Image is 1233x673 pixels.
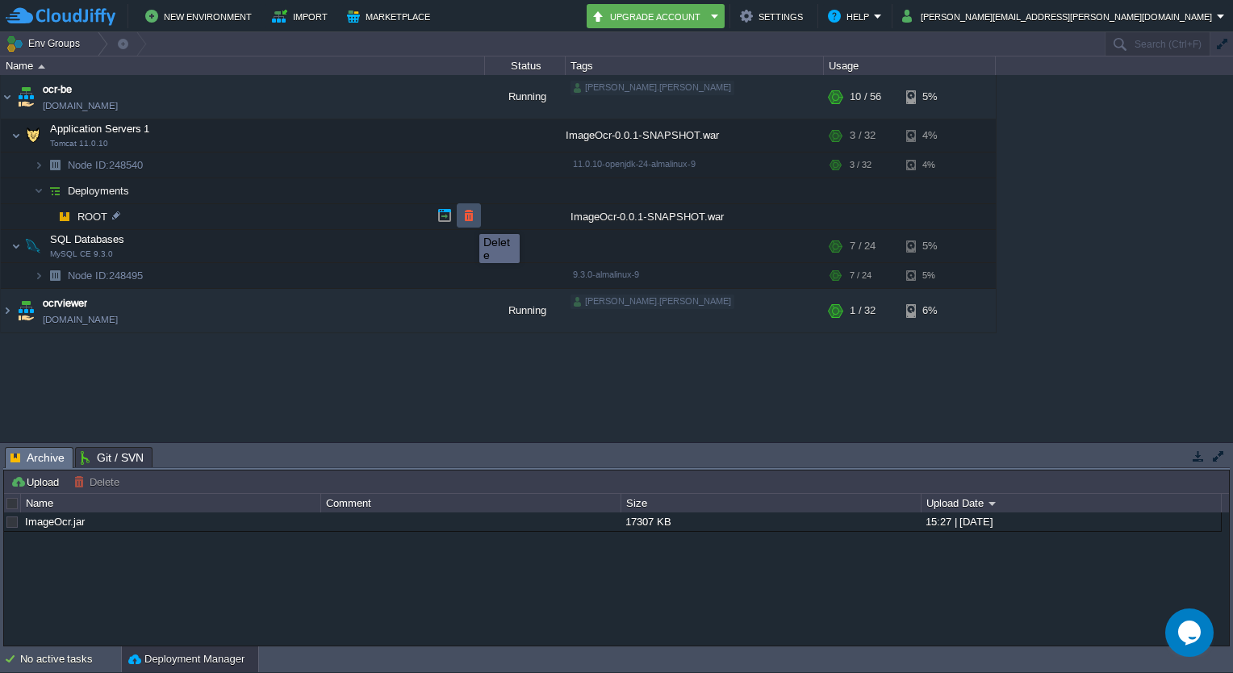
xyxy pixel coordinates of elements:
a: Application Servers 1Tomcat 11.0.10 [48,123,152,135]
span: Git / SVN [81,448,144,467]
div: 10 / 56 [850,75,881,119]
div: Delete [483,236,516,261]
div: 15:27 | [DATE] [922,512,1220,531]
span: Archive [10,448,65,468]
span: 9.3.0-almalinux-9 [573,270,639,279]
button: Env Groups [6,32,86,55]
button: Marketplace [347,6,435,26]
button: Upgrade Account [591,6,706,26]
div: 4% [906,153,959,178]
div: 5% [906,75,959,119]
div: ImageOcr-0.0.1-SNAPSHOT.war [566,119,824,152]
button: Settings [740,6,808,26]
div: 7 / 24 [850,230,876,262]
img: AMDAwAAAACH5BAEAAAAALAAAAAABAAEAAAICRAEAOw== [34,263,44,288]
div: 5% [906,230,959,262]
a: Deployments [66,184,132,198]
img: AMDAwAAAACH5BAEAAAAALAAAAAABAAEAAAICRAEAOw== [44,204,53,229]
img: AMDAwAAAACH5BAEAAAAALAAAAAABAAEAAAICRAEAOw== [1,289,14,332]
div: No active tasks [20,646,121,672]
span: 248495 [66,269,145,282]
div: Running [485,289,566,332]
img: AMDAwAAAACH5BAEAAAAALAAAAAABAAEAAAICRAEAOw== [38,65,45,69]
a: ROOT [76,210,110,224]
button: New Environment [145,6,257,26]
span: 11.0.10-openjdk-24-almalinux-9 [573,159,696,169]
button: Import [272,6,332,26]
a: Node ID:248495 [66,269,145,282]
img: AMDAwAAAACH5BAEAAAAALAAAAAABAAEAAAICRAEAOw== [34,178,44,203]
a: SQL DatabasesMySQL CE 9.3.0 [48,233,127,245]
img: AMDAwAAAACH5BAEAAAAALAAAAAABAAEAAAICRAEAOw== [44,153,66,178]
div: 5% [906,263,959,288]
iframe: chat widget [1165,608,1217,657]
span: Tomcat 11.0.10 [50,139,108,148]
img: AMDAwAAAACH5BAEAAAAALAAAAAABAAEAAAICRAEAOw== [1,75,14,119]
div: Running [485,75,566,119]
div: Tags [566,56,823,75]
div: 3 / 32 [850,119,876,152]
div: Name [2,56,484,75]
div: 17307 KB [621,512,920,531]
span: SQL Databases [48,232,127,246]
div: [PERSON_NAME].[PERSON_NAME] [571,295,734,309]
div: Name [22,494,320,512]
span: [DOMAIN_NAME] [43,98,118,114]
div: 4% [906,119,959,152]
div: 1 / 32 [850,289,876,332]
a: [DOMAIN_NAME] [43,311,118,328]
img: AMDAwAAAACH5BAEAAAAALAAAAAABAAEAAAICRAEAOw== [22,230,44,262]
img: AMDAwAAAACH5BAEAAAAALAAAAAABAAEAAAICRAEAOw== [11,230,21,262]
a: Node ID:248540 [66,158,145,172]
span: Node ID: [68,270,109,282]
div: ImageOcr-0.0.1-SNAPSHOT.war [566,204,824,229]
img: CloudJiffy [6,6,115,27]
a: ocrviewer [43,295,87,311]
div: 7 / 24 [850,263,871,288]
span: Node ID: [68,159,109,171]
img: AMDAwAAAACH5BAEAAAAALAAAAAABAAEAAAICRAEAOw== [22,119,44,152]
div: [PERSON_NAME].[PERSON_NAME] [571,81,734,95]
img: AMDAwAAAACH5BAEAAAAALAAAAAABAAEAAAICRAEAOw== [34,153,44,178]
img: AMDAwAAAACH5BAEAAAAALAAAAAABAAEAAAICRAEAOw== [15,75,37,119]
div: Comment [322,494,621,512]
img: AMDAwAAAACH5BAEAAAAALAAAAAABAAEAAAICRAEAOw== [44,263,66,288]
span: MySQL CE 9.3.0 [50,249,113,259]
div: Status [486,56,565,75]
div: Usage [825,56,995,75]
span: Application Servers 1 [48,122,152,136]
button: Upload [10,474,64,489]
div: Upload Date [922,494,1221,512]
button: [PERSON_NAME][EMAIL_ADDRESS][PERSON_NAME][DOMAIN_NAME] [902,6,1217,26]
img: AMDAwAAAACH5BAEAAAAALAAAAAABAAEAAAICRAEAOw== [53,204,76,229]
button: Help [828,6,874,26]
div: Size [622,494,921,512]
a: ocr-be [43,82,72,98]
span: 248540 [66,158,145,172]
img: AMDAwAAAACH5BAEAAAAALAAAAAABAAEAAAICRAEAOw== [15,289,37,332]
img: AMDAwAAAACH5BAEAAAAALAAAAAABAAEAAAICRAEAOw== [11,119,21,152]
button: Delete [73,474,124,489]
button: Deployment Manager [128,651,245,667]
img: AMDAwAAAACH5BAEAAAAALAAAAAABAAEAAAICRAEAOw== [44,178,66,203]
a: ImageOcr.jar [25,516,85,528]
div: 3 / 32 [850,153,871,178]
div: 6% [906,289,959,332]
